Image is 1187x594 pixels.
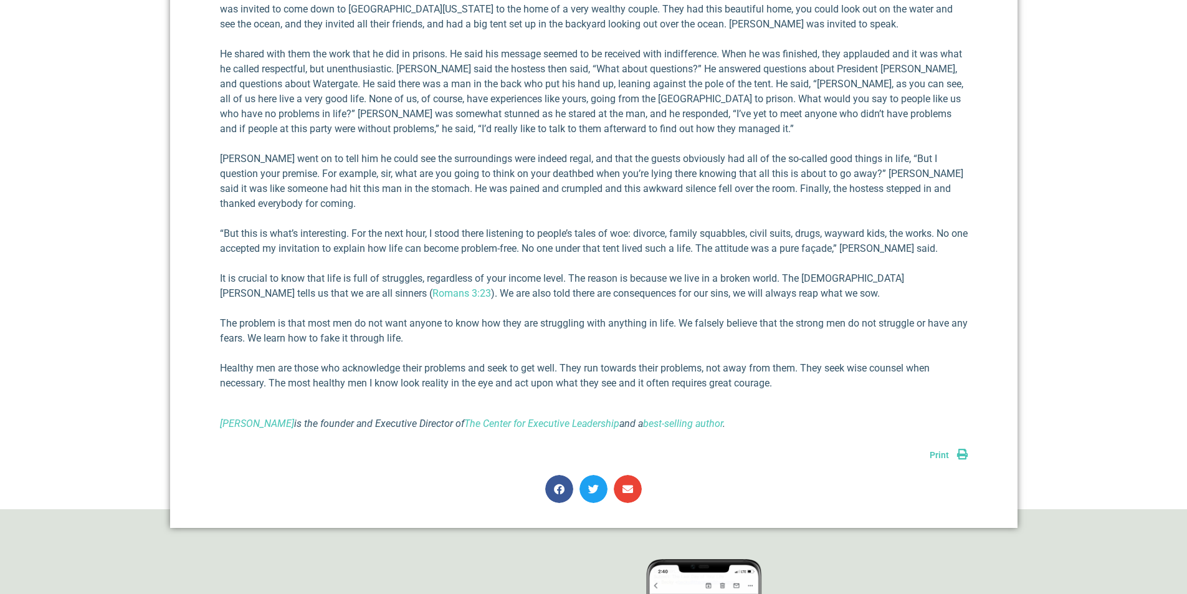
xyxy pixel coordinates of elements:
p: It is crucial to know that life is full of struggles, regardless of your income level. The reason... [220,271,968,301]
a: [PERSON_NAME] [220,418,294,429]
span: Print [930,450,949,460]
p: He shared with them the work that he did in prisons. He said his message seemed to be received wi... [220,47,968,137]
a: best-selling author [643,418,723,429]
p: “But this is what’s interesting. For the next hour, I stood there listening to people’s tales of ... [220,226,968,256]
a: Romans 3:23 [432,287,491,299]
p: [PERSON_NAME] went on to tell him he could see the surroundings were indeed regal, and that the g... [220,151,968,211]
a: The Center for Executive Leadership [464,418,619,429]
p: The problem is that most men do not want anyone to know how they are struggling with anything in ... [220,316,968,346]
div: Share on facebook [545,475,573,503]
i: is the founder and Executive Director of and a . [220,418,725,429]
p: Healthy men are those who acknowledge their problems and seek to get well. They run towards their... [220,361,968,391]
div: Share on email [614,475,642,503]
div: Share on twitter [579,475,608,503]
a: Print [930,450,968,460]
